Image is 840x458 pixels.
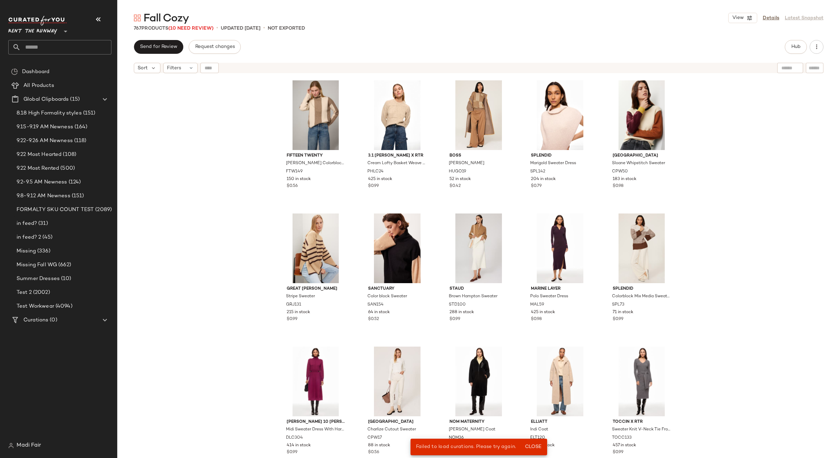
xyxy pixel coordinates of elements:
[613,183,623,189] span: $0.98
[61,151,76,159] span: (108)
[449,419,508,425] span: NOM Maternity
[525,213,595,283] img: MAL59.jpg
[449,286,508,292] span: Staud
[368,309,390,316] span: 64 in stock
[287,309,310,316] span: 215 in stock
[281,80,350,150] img: FTW149.jpg
[32,289,50,297] span: (2002)
[263,24,265,32] span: •
[531,316,542,322] span: $0.98
[368,449,379,456] span: $0.56
[612,293,670,300] span: Colorblock Mix Media Sweater
[286,435,303,441] span: DLC304
[54,302,72,310] span: (4094)
[70,192,84,200] span: (151)
[367,160,426,167] span: Cream Lofty Basket Weave Pull Over
[281,347,350,416] img: DLC304.jpg
[36,247,50,255] span: (336)
[367,427,416,433] span: Charlize Cutout Sweater
[612,169,628,175] span: CPW50
[612,427,670,433] span: Sweater Knit V-Neck Tie Front Dress
[449,427,495,433] span: [PERSON_NAME] Coat
[60,275,71,283] span: (10)
[17,137,73,145] span: 9.22-9.26 AM Newness
[449,169,466,175] span: HUGO19
[138,64,148,72] span: Sort
[416,444,516,449] span: Failed to load curations. Please try again.
[286,427,344,433] span: Midi Sweater Dress With Hardware Detail
[732,15,744,21] span: View
[530,427,548,433] span: Indi Coat
[287,316,297,322] span: $0.99
[612,302,624,308] span: SPL73
[41,233,52,241] span: (45)
[763,14,779,22] a: Details
[728,13,757,23] button: View
[287,286,345,292] span: Great [PERSON_NAME]
[531,419,589,425] span: ELLIATT
[449,176,471,182] span: 52 in stock
[286,302,301,308] span: GRJ131
[17,206,94,214] span: FORMALTY SKU COUNT TEST
[525,80,595,150] img: SPL142.jpg
[368,442,390,449] span: 88 in stock
[612,435,632,441] span: TOCC133
[530,160,576,167] span: Marigold Sweater Dress
[94,206,112,214] span: (2089)
[73,123,88,131] span: (164)
[286,169,303,175] span: FTW149
[167,64,181,72] span: Filters
[449,316,460,322] span: $0.99
[8,16,67,26] img: cfy_white_logo.C9jOOHJF.svg
[17,261,57,269] span: Missing Fall WG
[17,289,32,297] span: Test 2
[8,23,57,36] span: Rent the Runway
[8,443,14,448] img: svg%3e
[17,247,36,255] span: Missing
[449,183,461,189] span: $0.42
[613,316,623,322] span: $0.99
[607,347,676,416] img: TOCC133.jpg
[531,183,542,189] span: $0.79
[531,153,589,159] span: Splendid
[449,293,497,300] span: Brown Hampton Sweater
[82,109,96,117] span: (151)
[530,169,545,175] span: SPL142
[531,176,556,182] span: 204 in stock
[17,233,41,241] span: in feed? 2
[67,178,81,186] span: (124)
[612,160,665,167] span: Sloane Whipstitch Sweater
[791,44,801,50] span: Hub
[525,347,595,416] img: ELT120.jpg
[195,44,235,50] span: Request changes
[17,275,60,283] span: Summer Dresses
[134,40,183,54] button: Send for Review
[287,419,345,425] span: [PERSON_NAME] 10 [PERSON_NAME] x RTR
[449,153,508,159] span: BOSS
[367,302,384,308] span: SAN154
[134,26,141,31] span: 767
[286,160,344,167] span: [PERSON_NAME] Colorblock Sweater
[363,80,432,150] img: PHLC24.jpg
[287,449,297,456] span: $0.99
[367,435,382,441] span: CPW17
[368,286,426,292] span: Sanctuary
[607,80,676,150] img: CPW50.jpg
[530,293,568,300] span: Polo Sweater Dress
[368,183,379,189] span: $0.99
[530,302,544,308] span: MAL59
[23,82,54,90] span: All Products
[17,441,41,450] span: Madi Fair
[17,178,67,186] span: 9.2-9.5 AM Newness
[522,441,544,453] button: Close
[17,192,70,200] span: 9.8-9.12 AM Newness
[59,165,75,172] span: (500)
[168,26,214,31] span: (10 Need Review)
[530,435,545,441] span: ELT120
[221,25,260,32] p: updated [DATE]
[613,286,671,292] span: Splendid
[17,109,82,117] span: 8.18 High Formality styles
[607,213,676,283] img: SPL73.jpg
[17,123,73,131] span: 9.15-9.19 AM Newness
[367,293,407,300] span: Color block Sweater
